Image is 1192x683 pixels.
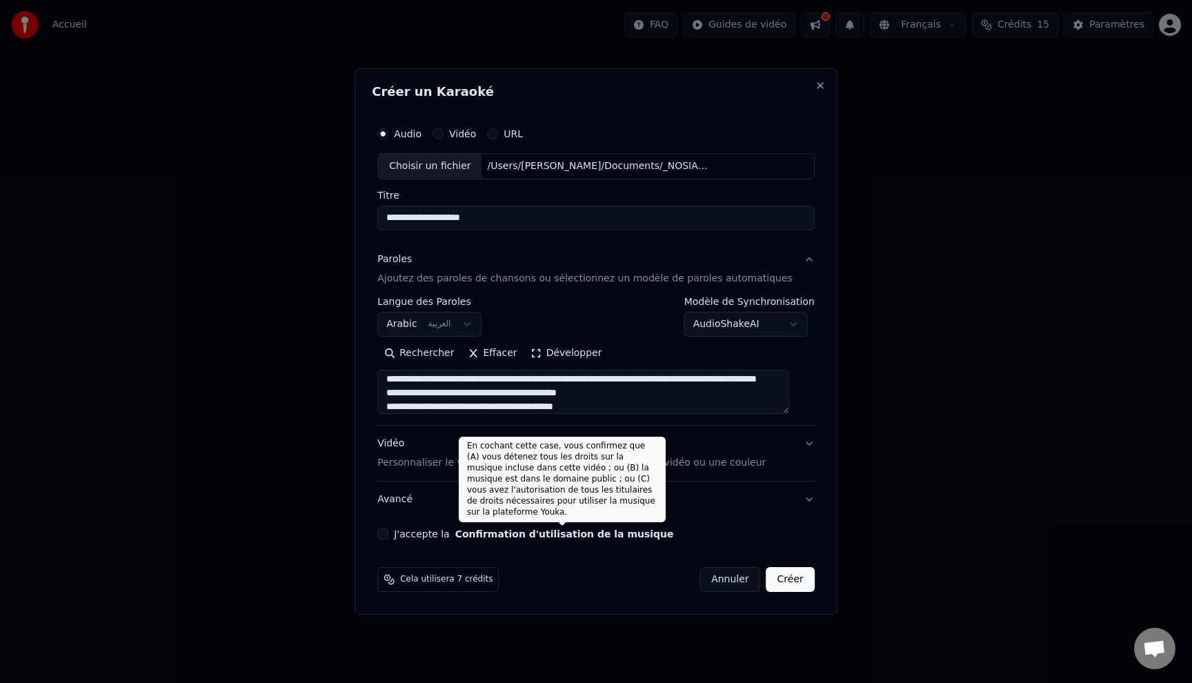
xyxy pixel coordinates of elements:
button: ParolesAjoutez des paroles de chansons ou sélectionnez un modèle de paroles automatiques [377,241,815,297]
label: J'accepte la [394,529,673,539]
label: Vidéo [449,129,476,139]
div: En cochant cette case, vous confirmez que (A) vous détenez tous les droits sur la musique incluse... [459,437,666,522]
button: J'accepte la [455,529,674,539]
h2: Créer un Karaoké [372,86,820,98]
label: URL [504,129,523,139]
label: Modèle de Synchronisation [684,297,815,306]
span: Cela utilisera 7 crédits [400,574,493,585]
label: Titre [377,190,815,200]
p: Personnaliser le vidéo de karaoké : utiliser une image, une vidéo ou une couleur [377,456,766,470]
label: Langue des Paroles [377,297,481,306]
button: Créer [766,567,815,592]
button: Effacer [461,342,524,364]
label: Audio [394,129,421,139]
button: Développer [524,342,609,364]
p: Ajoutez des paroles de chansons ou sélectionnez un modèle de paroles automatiques [377,272,793,286]
button: Rechercher [377,342,461,364]
div: Vidéo [377,437,766,470]
div: Paroles [377,253,412,266]
button: VidéoPersonnaliser le vidéo de karaoké : utiliser une image, une vidéo ou une couleur [377,426,815,481]
button: Avancé [377,482,815,517]
div: Choisir un fichier [378,154,481,179]
div: /Users/[PERSON_NAME]/Documents/_NOSIAR IB/Draft/naciri (Remix) (Edit).mp3 [482,159,717,173]
div: ParolesAjoutez des paroles de chansons ou sélectionnez un modèle de paroles automatiques [377,297,815,425]
button: Annuler [699,567,760,592]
